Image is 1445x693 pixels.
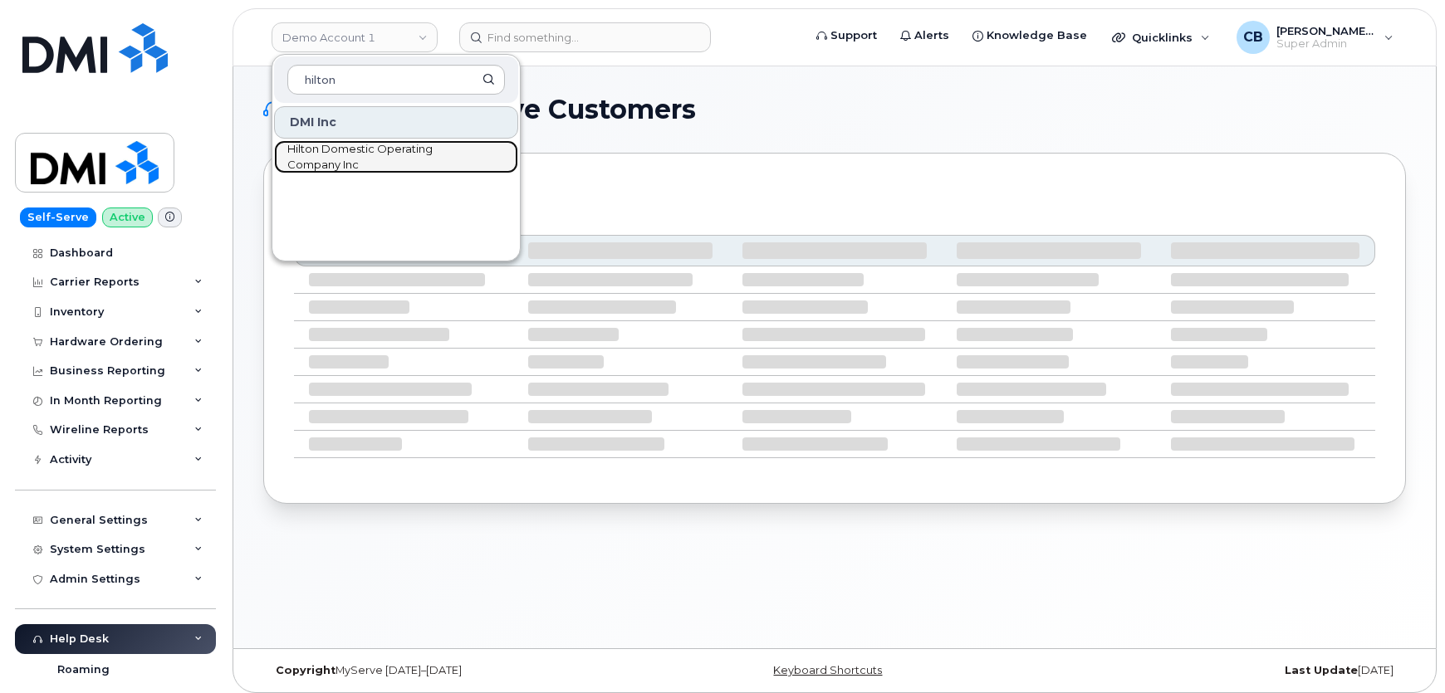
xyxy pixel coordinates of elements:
[773,664,882,676] a: Keyboard Shortcuts
[276,664,336,676] strong: Copyright
[287,65,505,95] input: Search
[1285,664,1358,676] strong: Last Update
[274,140,518,173] a: Hilton Domestic Operating Company Inc
[274,106,518,139] div: DMI Inc
[263,664,644,677] div: MyServe [DATE]–[DATE]
[287,141,478,173] span: Hilton Domestic Operating Company Inc
[1025,664,1406,677] div: [DATE]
